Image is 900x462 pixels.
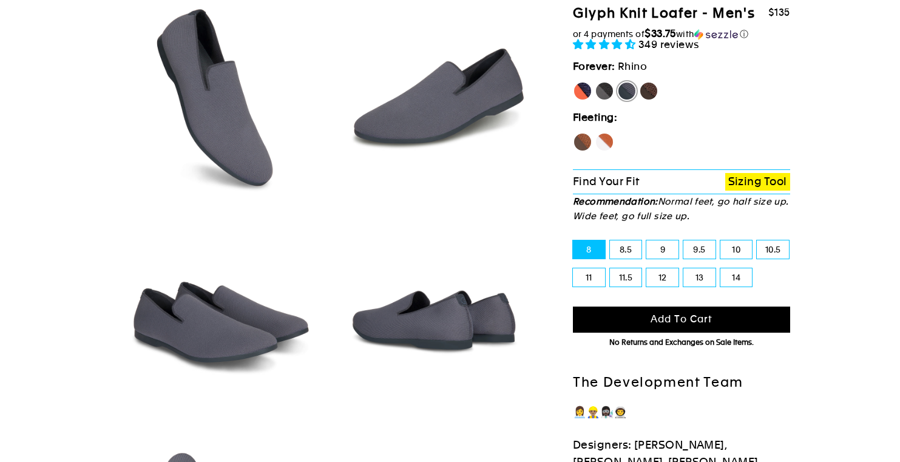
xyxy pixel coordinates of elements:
label: 13 [683,268,716,287]
span: No Returns and Exchanges on Sale Items. [609,338,754,347]
button: Add to cart [573,307,790,333]
label: 9 [646,240,678,259]
label: [PERSON_NAME] [573,81,592,101]
label: 12 [646,268,678,287]
div: or 4 payments of$33.75withSezzle Click to learn more about Sezzle [573,28,790,40]
label: 10.5 [757,240,789,259]
img: Rhino [333,211,540,418]
label: 8 [573,240,605,259]
strong: Forever: [573,60,615,72]
img: Sezzle [694,29,738,40]
h1: Glyph Knit Loafer - Men's [573,5,755,22]
span: Add to cart [651,313,712,325]
p: 👩‍💼👷🏽‍♂️👩🏿‍🔬👨‍🚀 [573,404,790,421]
label: 11.5 [610,268,642,287]
strong: Fleeting: [573,111,617,123]
span: Rhino [618,60,647,72]
label: 9.5 [683,240,716,259]
label: Panther [595,81,614,101]
label: Hawk [573,132,592,152]
a: Sizing Tool [725,173,790,191]
label: Rhino [617,81,637,101]
label: 11 [573,268,605,287]
label: 8.5 [610,240,642,259]
span: $33.75 [645,27,676,39]
span: Find Your Fit [573,175,640,188]
strong: Recommendation: [573,196,658,206]
span: 4.71 stars [573,38,638,50]
label: Fox [595,132,614,152]
span: 349 reviews [638,38,700,50]
label: Mustang [639,81,658,101]
div: or 4 payments of with [573,28,790,40]
span: $135 [768,7,790,18]
label: 14 [720,268,753,287]
p: Normal feet, go half size up. Wide feet, go full size up. [573,194,790,223]
h2: The Development Team [573,374,790,392]
img: Rhino [116,211,323,418]
label: 10 [720,240,753,259]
